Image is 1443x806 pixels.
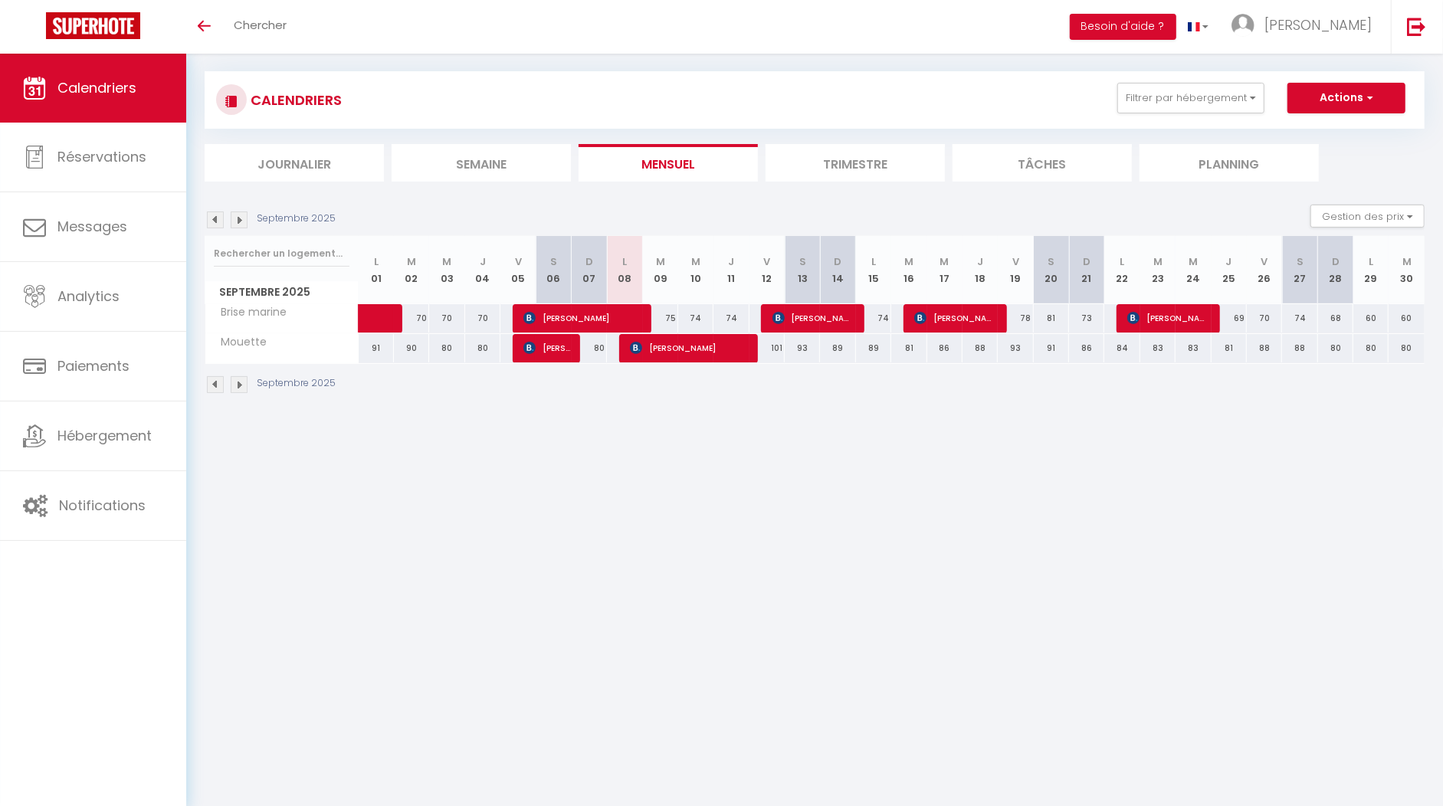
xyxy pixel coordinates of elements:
[927,236,963,304] th: 17
[442,254,451,269] abbr: M
[963,236,998,304] th: 18
[607,236,642,304] th: 08
[205,281,358,303] span: Septembre 2025
[785,236,820,304] th: 13
[247,83,342,117] h3: CALENDRIERS
[523,303,641,333] span: [PERSON_NAME]
[465,334,500,362] div: 80
[1353,334,1389,362] div: 80
[1140,144,1319,182] li: Planning
[57,287,120,306] span: Analytics
[1282,304,1317,333] div: 74
[394,334,429,362] div: 90
[359,236,394,304] th: 01
[643,304,678,333] div: 75
[257,376,336,391] p: Septembre 2025
[1389,334,1425,362] div: 80
[429,304,464,333] div: 70
[1212,334,1247,362] div: 81
[927,334,963,362] div: 86
[820,334,855,362] div: 89
[891,334,926,362] div: 81
[46,12,140,39] img: Super Booking
[205,144,384,182] li: Journalier
[1189,254,1198,269] abbr: M
[1389,236,1425,304] th: 30
[1104,236,1140,304] th: 22
[785,334,820,362] div: 93
[1069,334,1104,362] div: 86
[374,254,379,269] abbr: L
[713,236,749,304] th: 11
[766,144,945,182] li: Trimestre
[871,254,876,269] abbr: L
[998,304,1033,333] div: 78
[1282,236,1317,304] th: 27
[1402,254,1412,269] abbr: M
[1297,254,1304,269] abbr: S
[465,304,500,333] div: 70
[1318,334,1353,362] div: 80
[1247,236,1282,304] th: 26
[1318,236,1353,304] th: 28
[394,236,429,304] th: 02
[1212,236,1247,304] th: 25
[57,426,152,445] span: Hébergement
[59,496,146,515] span: Notifications
[835,254,842,269] abbr: D
[713,304,749,333] div: 74
[691,254,700,269] abbr: M
[359,334,394,362] div: 91
[257,211,336,226] p: Septembre 2025
[1231,14,1254,37] img: ...
[57,217,127,236] span: Messages
[678,304,713,333] div: 74
[12,6,58,52] button: Ouvrir le widget de chat LiveChat
[1212,304,1247,333] div: 69
[57,356,130,375] span: Paiements
[749,236,785,304] th: 12
[57,78,136,97] span: Calendriers
[998,236,1033,304] th: 19
[550,254,557,269] abbr: S
[904,254,913,269] abbr: M
[523,333,570,362] span: [PERSON_NAME]
[208,304,291,321] span: Brise marine
[1407,17,1426,36] img: logout
[643,236,678,304] th: 09
[1104,334,1140,362] div: 84
[1083,254,1090,269] abbr: D
[585,254,593,269] abbr: D
[1282,334,1317,362] div: 88
[480,254,486,269] abbr: J
[1353,236,1389,304] th: 29
[728,254,734,269] abbr: J
[1247,304,1282,333] div: 70
[914,303,996,333] span: [PERSON_NAME]
[1389,304,1425,333] div: 60
[678,236,713,304] th: 10
[579,144,758,182] li: Mensuel
[772,303,854,333] span: [PERSON_NAME]
[572,236,607,304] th: 07
[1353,304,1389,333] div: 60
[1034,304,1069,333] div: 81
[208,334,271,351] span: Mouette
[630,333,747,362] span: [PERSON_NAME]
[1034,236,1069,304] th: 20
[1012,254,1019,269] abbr: V
[656,254,665,269] abbr: M
[536,236,571,304] th: 06
[214,240,349,267] input: Rechercher un logement...
[799,254,806,269] abbr: S
[749,334,785,362] div: 101
[572,334,607,362] div: 80
[953,144,1132,182] li: Tâches
[57,147,146,166] span: Réservations
[940,254,949,269] abbr: M
[856,304,891,333] div: 74
[1069,304,1104,333] div: 73
[1117,83,1264,113] button: Filtrer par hébergement
[1264,15,1372,34] span: [PERSON_NAME]
[1176,334,1211,362] div: 83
